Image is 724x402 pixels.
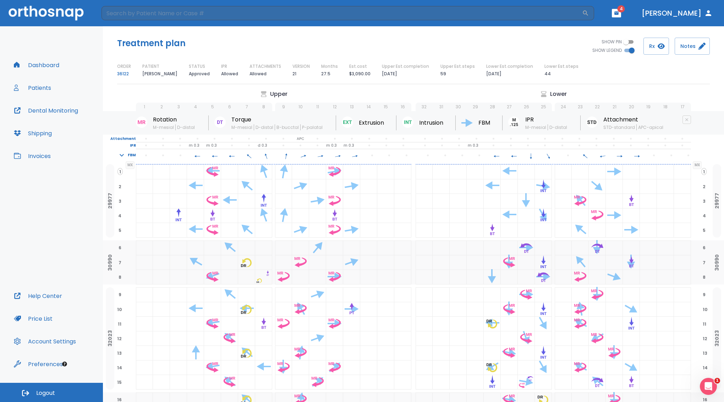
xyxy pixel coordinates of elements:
a: Dental Monitoring [10,102,82,119]
span: Logout [36,389,55,397]
span: 4 [117,212,123,219]
button: Preferences [10,355,67,373]
span: APC-apical [636,124,665,130]
span: 310° [577,152,594,159]
p: Attachment [103,136,136,142]
span: M-mesial [525,124,548,130]
p: Extrusion [359,119,384,127]
iframe: Intercom live chat [700,378,717,395]
span: 80° [312,152,329,159]
p: Approved [189,70,210,78]
p: 16 [401,104,405,110]
span: 8 [701,274,707,280]
p: ATTACHMENTS [249,63,281,70]
span: 1 [714,378,720,384]
span: SHOW PIN [602,39,622,45]
span: STD-standard [603,124,636,130]
span: 11 [701,321,708,327]
span: 10° [278,152,295,159]
span: 2 [701,183,707,190]
p: 25 [541,104,546,110]
p: 30 [456,104,461,110]
span: P-palatal [300,124,324,130]
p: 23 [578,104,583,110]
span: 260° [594,152,611,159]
span: 340° [258,152,275,159]
a: Patients [10,79,55,96]
p: 21 [613,104,616,110]
span: 15 [116,379,123,385]
span: 270° [189,152,206,159]
span: 6 [117,244,123,251]
p: 29977 [107,193,113,209]
span: 11 [116,321,123,327]
p: Allowed [221,70,238,78]
h5: Treatment plan [117,38,186,49]
p: Rotation [153,115,196,124]
p: 10 [298,104,303,110]
p: Lower Est.steps [544,63,578,70]
span: 270° [206,152,223,159]
p: IPR [525,115,569,124]
p: m 0.3 [189,142,199,149]
button: Notes [675,38,710,55]
p: IPR [103,142,136,149]
p: 32023 [714,330,720,347]
span: 9 [701,291,707,298]
span: MX [693,161,702,169]
p: Months [321,63,338,70]
span: 3 [701,198,707,204]
span: 10 [701,306,709,313]
span: 80° [346,152,363,159]
span: 70° [295,152,312,159]
p: IPR [221,63,227,70]
p: 32023 [107,330,113,347]
button: Price List [10,310,57,327]
span: 5 [701,227,707,233]
p: 28 [490,104,495,110]
span: 270° [505,152,522,159]
span: 90° [628,152,645,159]
span: 14 [116,364,124,371]
p: 8 [262,104,265,110]
p: 21 [292,70,296,78]
p: Upper Est.steps [440,63,475,70]
p: 7 [246,104,248,110]
p: Attachment [603,115,665,124]
a: Help Center [10,287,66,304]
span: 7 [701,259,707,266]
button: Account Settings [10,333,80,350]
span: 80° [329,152,346,159]
p: FBM [478,119,490,127]
span: 3 [117,198,123,204]
p: FBM [128,152,136,158]
p: 19 [646,104,651,110]
span: 9 [117,291,123,298]
p: [DATE] [486,70,501,78]
p: 11 [316,104,319,110]
p: 18 [663,104,668,110]
div: Tooltip anchor [61,361,68,367]
p: 59 [440,70,446,78]
p: ORDER [117,63,131,70]
span: M-mesial [231,124,254,130]
span: 12 [116,335,123,342]
img: Orthosnap [9,6,84,20]
span: 8 [117,274,123,280]
a: Shipping [10,125,56,142]
p: Lower Est.completion [486,63,533,70]
span: 1 [117,168,123,175]
span: 310° [240,152,257,159]
p: 29977 [714,193,720,209]
button: [PERSON_NAME] [639,7,715,20]
p: 13 [350,104,354,110]
p: STATUS [189,63,205,70]
p: 30990 [107,254,113,271]
p: Lower [550,90,567,98]
span: D-distal [548,124,569,130]
span: 2 [117,183,123,190]
p: [PERSON_NAME] [142,70,177,78]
